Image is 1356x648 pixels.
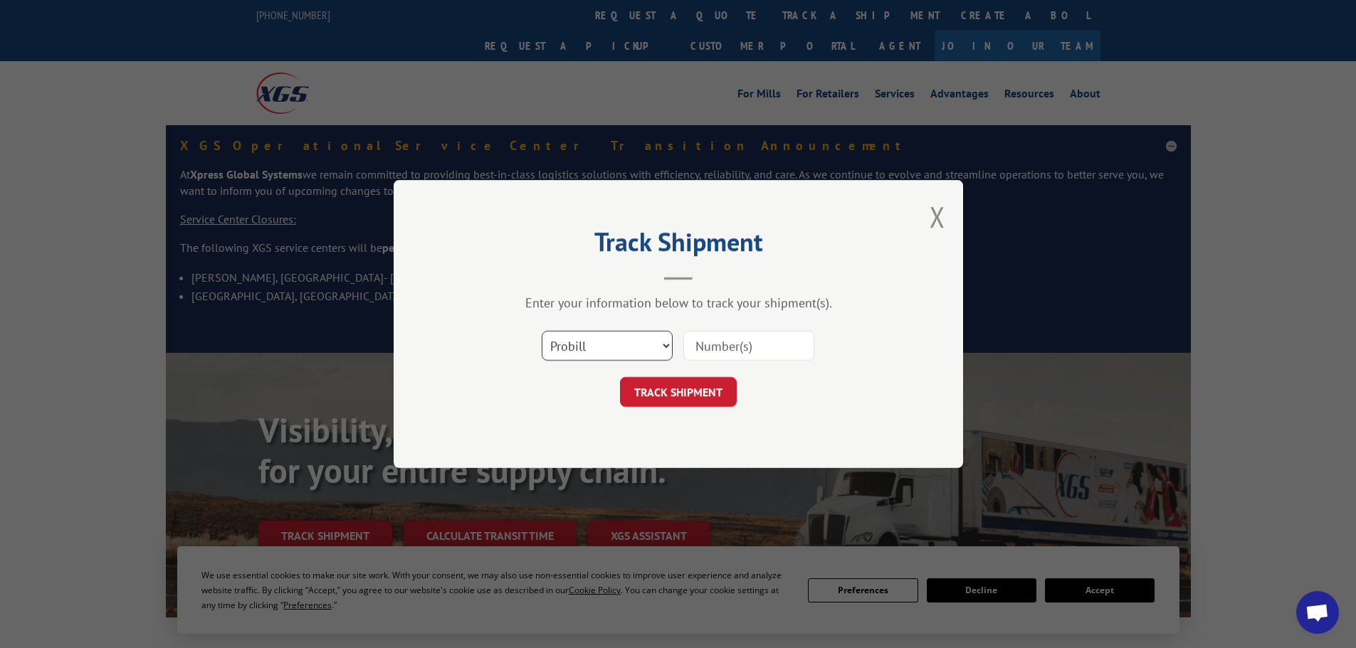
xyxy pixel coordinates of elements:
[1296,591,1339,634] a: Open chat
[930,198,945,235] button: Close modal
[465,232,892,259] h2: Track Shipment
[620,377,737,407] button: TRACK SHIPMENT
[683,331,814,361] input: Number(s)
[465,294,892,311] div: Enter your information below to track your shipment(s).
